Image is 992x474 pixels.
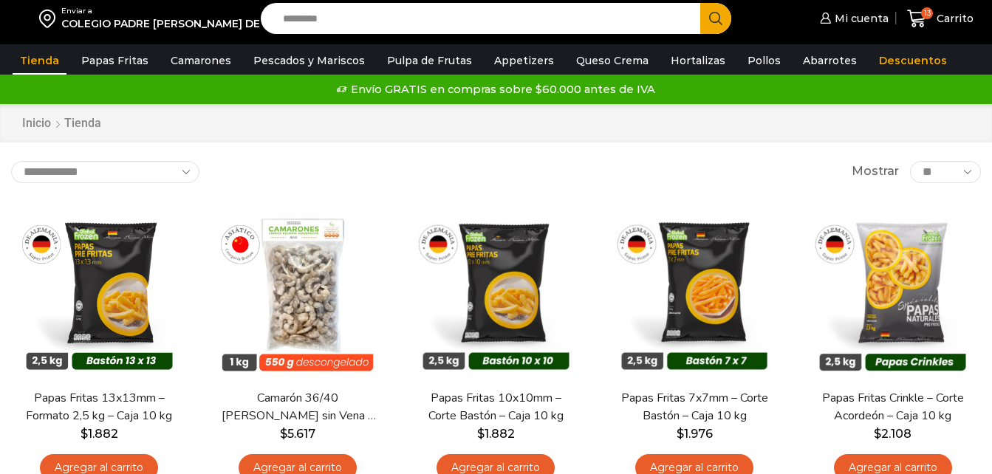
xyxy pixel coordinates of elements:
a: Papas Fritas Crinkle – Corte Acordeón – Caja 10 kg [813,390,972,424]
a: Pulpa de Frutas [380,47,479,75]
a: Tienda [13,47,66,75]
span: $ [677,427,684,441]
bdi: 1.882 [477,427,515,441]
a: Abarrotes [796,47,864,75]
span: Carrito [933,11,974,26]
a: Camarones [163,47,239,75]
a: Papas Fritas 10x10mm – Corte Bastón – Caja 10 kg [417,390,575,424]
a: Pollos [740,47,788,75]
span: 13 [921,7,933,19]
img: address-field-icon.svg [39,6,61,31]
div: Enviar a [61,6,325,16]
button: Search button [700,3,731,34]
a: Papas Fritas 13x13mm – Formato 2,5 kg – Caja 10 kg [20,390,179,424]
a: Queso Crema [569,47,656,75]
bdi: 1.882 [81,427,118,441]
select: Pedido de la tienda [11,161,199,183]
a: 13 Carrito [903,1,977,36]
h1: Tienda [64,116,101,130]
span: $ [874,427,881,441]
a: Papas Fritas [74,47,156,75]
a: Hortalizas [663,47,733,75]
span: $ [280,427,287,441]
nav: Breadcrumb [21,115,101,132]
a: Descuentos [872,47,954,75]
bdi: 2.108 [874,427,911,441]
span: $ [477,427,485,441]
a: Papas Fritas 7x7mm – Corte Bastón – Caja 10 kg [615,390,774,424]
span: Mi cuenta [831,11,889,26]
bdi: 5.617 [280,427,315,441]
a: Pescados y Mariscos [246,47,372,75]
bdi: 1.976 [677,427,713,441]
div: COLEGIO PADRE [PERSON_NAME] DE LOS ANDES [61,16,325,31]
span: $ [81,427,88,441]
a: Appetizers [487,47,561,75]
a: Inicio [21,115,52,132]
span: Mostrar [852,163,899,180]
a: Mi cuenta [816,4,889,33]
a: Camarón 36/40 [PERSON_NAME] sin Vena – Bronze – Caja 10 kg [219,390,377,424]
